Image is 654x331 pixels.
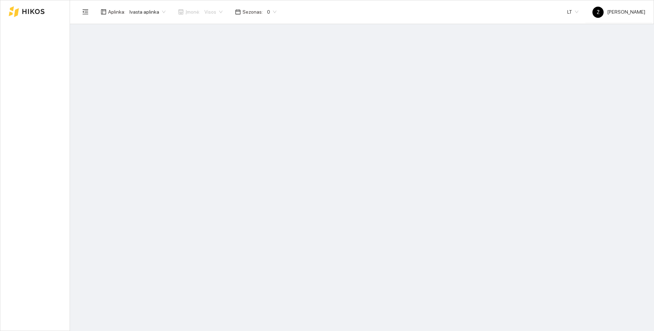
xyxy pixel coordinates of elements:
[267,7,276,17] span: 0
[129,7,166,17] span: Ivasta aplinka
[567,7,578,17] span: LT
[185,8,200,16] span: Įmonė :
[235,9,241,15] span: calendar
[101,9,106,15] span: layout
[242,8,263,16] span: Sezonas :
[82,9,89,15] span: menu-fold
[204,7,223,17] span: Visos
[78,5,92,19] button: menu-fold
[178,9,184,15] span: shop
[108,8,125,16] span: Aplinka :
[592,9,645,15] span: [PERSON_NAME]
[597,7,600,18] span: Ž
